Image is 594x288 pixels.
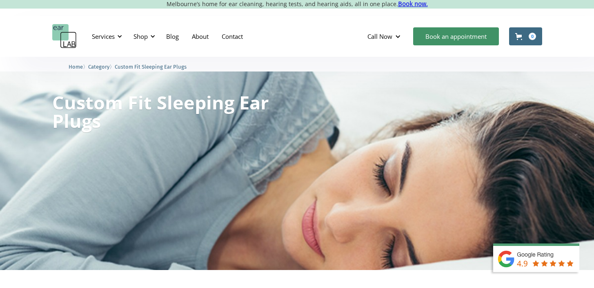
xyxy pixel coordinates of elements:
span: Category [88,64,109,70]
li: 〉 [88,63,115,71]
div: Services [92,32,115,40]
a: Contact [215,25,249,48]
span: Custom Fit Sleeping Ear Plugs [115,64,187,70]
div: Shop [129,24,158,49]
a: Home [69,63,83,70]
a: About [185,25,215,48]
span: Home [69,64,83,70]
div: 0 [529,33,536,40]
div: Shop [133,32,148,40]
li: 〉 [69,63,88,71]
a: Blog [160,25,185,48]
a: Book an appointment [413,27,499,45]
a: Custom Fit Sleeping Ear Plugs [115,63,187,70]
div: Call Now [361,24,409,49]
a: Open cart [509,27,542,45]
a: home [52,24,77,49]
div: Call Now [367,32,392,40]
h1: Custom Fit Sleeping Ear Plugs [52,93,269,130]
div: Services [87,24,125,49]
a: Category [88,63,109,70]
